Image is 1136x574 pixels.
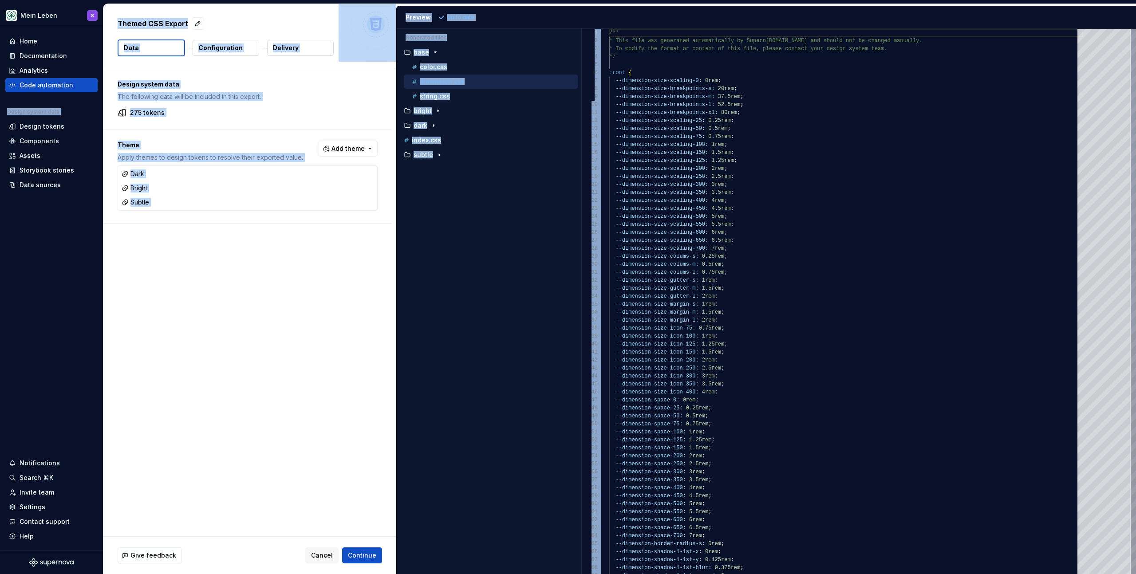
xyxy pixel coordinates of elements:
[721,365,724,371] span: ;
[118,18,188,29] p: Themed CSS Export
[420,78,465,85] p: dimension.css
[714,357,718,363] span: ;
[615,229,708,236] span: --dimension-size-scaling-600:
[730,134,734,140] span: ;
[582,189,598,197] div: 21
[582,85,598,93] div: 8
[702,341,724,347] span: 1.25rem
[582,316,598,324] div: 37
[615,333,698,339] span: --dimension-size-icon-100:
[702,365,721,371] span: 2.5rem
[730,118,734,124] span: ;
[615,285,698,291] span: --dimension-size-gutter-m:
[615,429,686,435] span: --dimension-space-100:
[582,380,598,388] div: 45
[5,134,98,148] a: Components
[400,135,578,145] button: index.css
[5,471,98,485] button: Search ⌘K
[582,173,598,181] div: 19
[122,198,149,207] div: Subtle
[6,10,17,21] img: df5db9ef-aba0-4771-bf51-9763b7497661.png
[582,181,598,189] div: 20
[582,77,598,85] div: 7
[615,365,698,371] span: --dimension-size-icon-250:
[702,277,714,283] span: 1rem
[582,61,598,69] div: 5
[319,141,378,157] button: Add theme
[724,269,727,275] span: ;
[615,437,686,443] span: --dimension-space-125:
[420,93,450,100] p: string.css
[122,184,147,193] div: Bright
[730,149,734,156] span: ;
[311,551,333,560] span: Cancel
[702,381,721,387] span: 3.5rem
[130,551,176,560] span: Give feedback
[711,205,730,212] span: 4.5rem
[714,389,718,395] span: ;
[737,110,740,116] span: ;
[708,477,711,483] span: ;
[582,133,598,141] div: 14
[702,389,714,395] span: 4rem
[615,253,698,259] span: --dimension-size-colums-s:
[702,285,721,291] span: 1.5rem
[765,38,922,44] span: [DOMAIN_NAME] and should not be changed manually.
[711,213,724,220] span: 5rem
[582,109,598,117] div: 11
[702,261,721,267] span: 0.5rem
[730,237,734,244] span: ;
[615,477,686,483] span: --dimension-space-350:
[582,157,598,165] div: 17
[582,412,598,420] div: 49
[5,63,98,78] a: Analytics
[582,204,598,212] div: 23
[714,317,718,323] span: ;
[582,420,598,428] div: 50
[721,381,724,387] span: ;
[406,13,431,22] div: Preview
[702,429,705,435] span: ;
[689,453,702,459] span: 2rem
[711,173,730,180] span: 2.5rem
[267,40,334,56] button: Delivery
[686,413,705,419] span: 0.5rem
[582,149,598,157] div: 16
[582,69,598,77] div: 6
[702,253,724,259] span: 0.25rem
[2,6,101,25] button: Mein LebenS
[615,421,682,427] span: --dimension-space-75:
[582,197,598,204] div: 22
[724,341,727,347] span: ;
[714,293,718,299] span: ;
[118,153,303,162] p: Apply themes to design tokens to resolve their exported value.
[615,301,698,307] span: --dimension-size-margin-s:
[718,78,721,84] span: ;
[5,149,98,163] a: Assets
[724,253,727,259] span: ;
[615,110,718,116] span: --dimension-size-breakpoints-xl:
[20,503,45,511] div: Settings
[615,149,708,156] span: --dimension-size-scaling-150:
[724,142,727,148] span: ;
[414,107,432,114] p: bright
[615,461,686,467] span: --dimension-space-250:
[582,444,598,452] div: 53
[734,86,737,92] span: ;
[698,325,721,331] span: 0.75rem
[20,532,34,541] div: Help
[609,70,625,76] span: :root
[615,205,708,212] span: --dimension-size-scaling-450:
[689,437,711,443] span: 1.25rem
[582,404,598,412] div: 48
[582,332,598,340] div: 39
[118,92,378,101] p: The following data will be included in this export.
[702,469,705,475] span: ;
[615,165,708,172] span: --dimension-size-scaling-200:
[714,301,718,307] span: ;
[414,122,427,129] p: dark
[447,14,474,21] p: Up to date
[711,165,724,172] span: 2rem
[118,141,303,149] p: Theme
[582,476,598,484] div: 57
